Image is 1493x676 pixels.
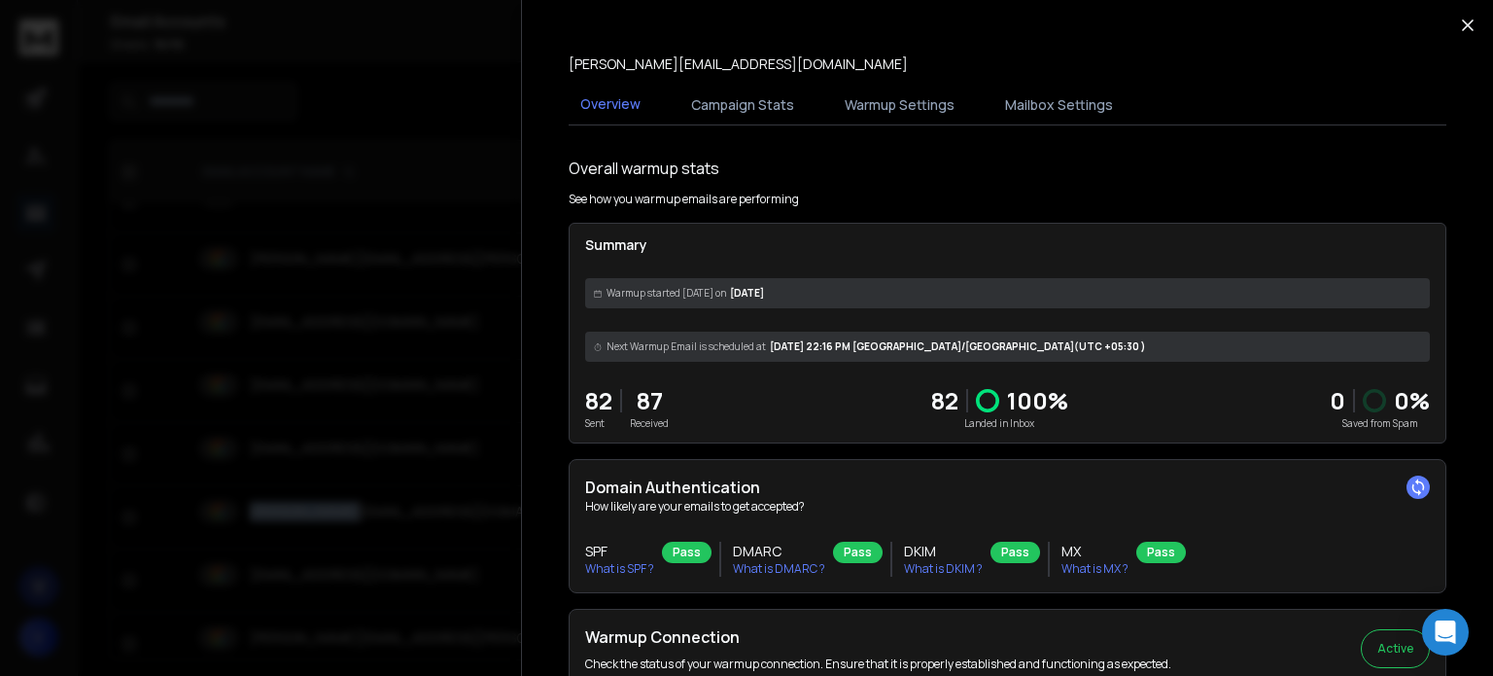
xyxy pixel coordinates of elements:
h3: MX [1061,542,1128,561]
span: Warmup started [DATE] on [607,286,726,301]
p: 82 [585,385,612,416]
strong: 0 [1330,384,1345,416]
div: [DATE] [585,278,1430,308]
h3: DKIM [904,542,983,561]
p: Check the status of your warmup connection. Ensure that it is properly established and functionin... [585,657,1171,672]
button: Mailbox Settings [993,84,1125,126]
p: 100 % [1007,385,1068,416]
p: What is DMARC ? [733,561,825,577]
span: Next Warmup Email is scheduled at [607,339,766,354]
h2: Domain Authentication [585,476,1430,499]
p: Summary [585,235,1430,255]
p: [PERSON_NAME][EMAIL_ADDRESS][DOMAIN_NAME] [569,54,908,74]
p: What is SPF ? [585,561,654,577]
div: Pass [1136,542,1186,563]
h1: Overall warmup stats [569,157,719,180]
h3: DMARC [733,542,825,561]
div: Pass [990,542,1040,563]
div: Pass [662,542,712,563]
h3: SPF [585,542,654,561]
button: Campaign Stats [679,84,806,126]
p: How likely are your emails to get accepted? [585,499,1430,515]
p: Landed in Inbox [931,416,1068,431]
p: 0 % [1394,385,1430,416]
button: Overview [569,83,652,127]
div: Pass [833,542,883,563]
h2: Warmup Connection [585,625,1171,649]
p: 82 [931,385,958,416]
button: Active [1361,629,1430,668]
p: Saved from Spam [1330,416,1430,431]
p: See how you warmup emails are performing [569,192,799,207]
div: [DATE] 22:16 PM [GEOGRAPHIC_DATA]/[GEOGRAPHIC_DATA] (UTC +05:30 ) [585,332,1430,362]
p: What is DKIM ? [904,561,983,577]
p: Received [630,416,669,431]
p: What is MX ? [1061,561,1128,577]
p: 87 [630,385,669,416]
button: Warmup Settings [833,84,966,126]
p: Sent [585,416,612,431]
div: Open Intercom Messenger [1422,609,1469,656]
